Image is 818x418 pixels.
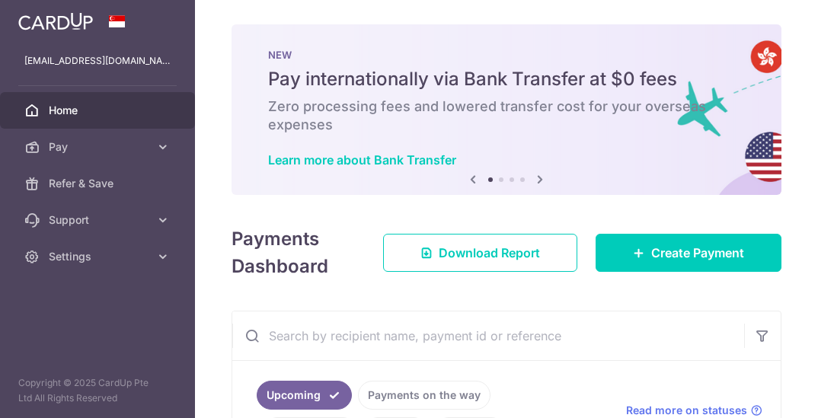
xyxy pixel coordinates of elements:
[232,225,356,280] h4: Payments Dashboard
[49,212,149,228] span: Support
[596,234,781,272] a: Create Payment
[651,244,744,262] span: Create Payment
[358,381,490,410] a: Payments on the way
[18,12,93,30] img: CardUp
[232,311,744,360] input: Search by recipient name, payment id or reference
[49,139,149,155] span: Pay
[439,244,540,262] span: Download Report
[268,49,745,61] p: NEW
[49,176,149,191] span: Refer & Save
[626,403,747,418] span: Read more on statuses
[49,249,149,264] span: Settings
[49,103,149,118] span: Home
[268,67,745,91] h5: Pay internationally via Bank Transfer at $0 fees
[268,97,745,134] h6: Zero processing fees and lowered transfer cost for your overseas expenses
[626,403,762,418] a: Read more on statuses
[257,381,352,410] a: Upcoming
[232,24,781,195] img: Bank transfer banner
[383,234,577,272] a: Download Report
[268,152,456,168] a: Learn more about Bank Transfer
[24,53,171,69] p: [EMAIL_ADDRESS][DOMAIN_NAME]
